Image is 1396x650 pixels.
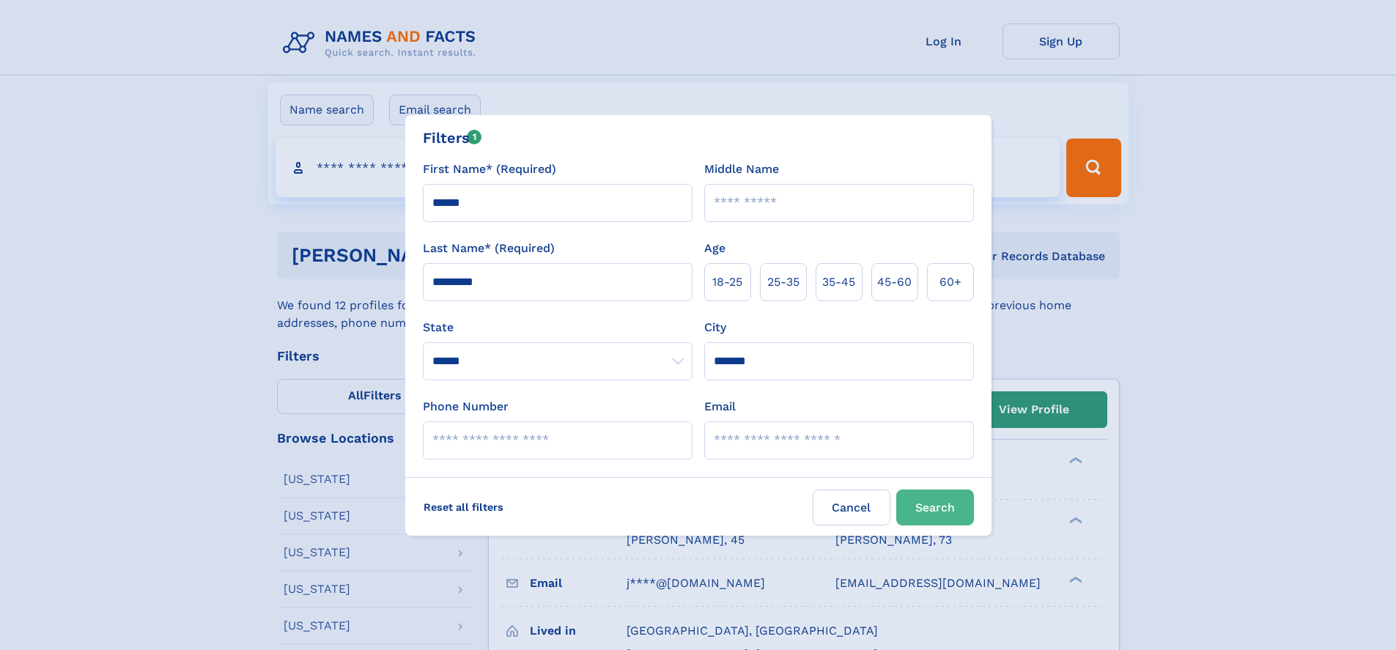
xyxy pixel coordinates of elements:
[939,273,961,291] span: 60+
[414,490,513,525] label: Reset all filters
[423,240,555,257] label: Last Name* (Required)
[704,240,725,257] label: Age
[896,490,974,525] button: Search
[822,273,855,291] span: 35‑45
[704,160,779,178] label: Middle Name
[423,160,556,178] label: First Name* (Required)
[423,398,509,416] label: Phone Number
[877,273,912,291] span: 45‑60
[423,319,693,336] label: State
[704,398,736,416] label: Email
[704,319,726,336] label: City
[423,127,482,149] div: Filters
[712,273,742,291] span: 18‑25
[813,490,890,525] label: Cancel
[767,273,799,291] span: 25‑35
